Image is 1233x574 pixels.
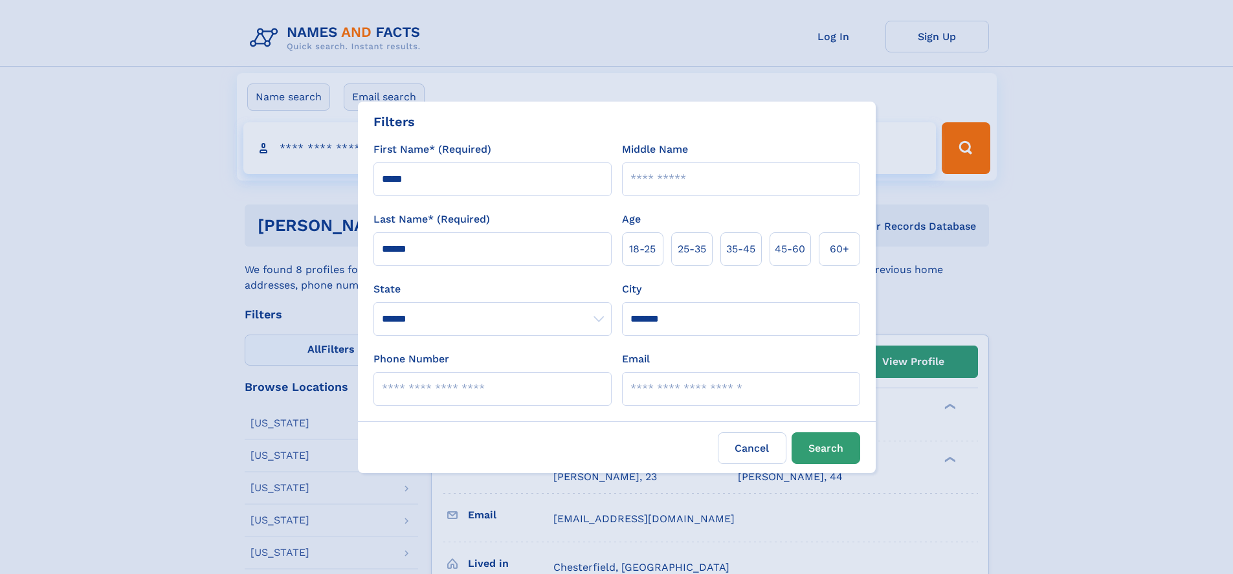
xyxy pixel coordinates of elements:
[373,281,612,297] label: State
[678,241,706,257] span: 25‑35
[622,212,641,227] label: Age
[726,241,755,257] span: 35‑45
[629,241,656,257] span: 18‑25
[622,281,641,297] label: City
[830,241,849,257] span: 60+
[373,351,449,367] label: Phone Number
[373,112,415,131] div: Filters
[373,142,491,157] label: First Name* (Required)
[373,212,490,227] label: Last Name* (Required)
[792,432,860,464] button: Search
[718,432,786,464] label: Cancel
[622,351,650,367] label: Email
[775,241,805,257] span: 45‑60
[622,142,688,157] label: Middle Name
